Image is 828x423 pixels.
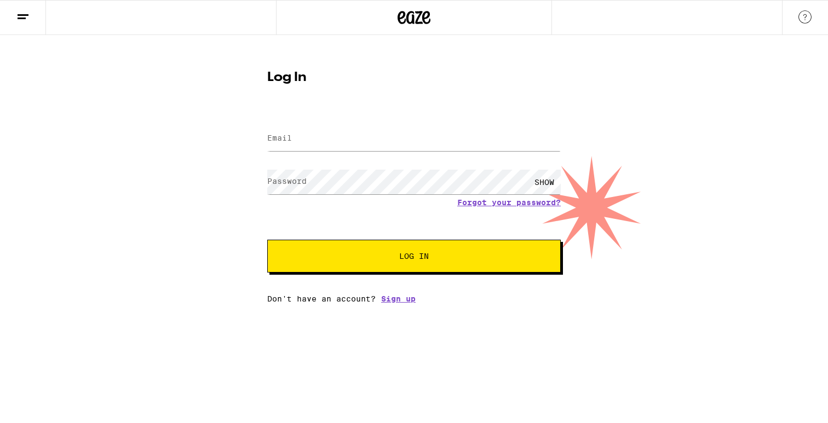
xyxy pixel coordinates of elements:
[528,170,561,194] div: SHOW
[267,71,561,84] h1: Log In
[267,294,561,303] div: Don't have an account?
[267,240,561,273] button: Log In
[457,198,561,207] a: Forgot your password?
[267,177,307,186] label: Password
[399,252,429,260] span: Log In
[381,294,416,303] a: Sign up
[267,134,292,142] label: Email
[267,126,561,151] input: Email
